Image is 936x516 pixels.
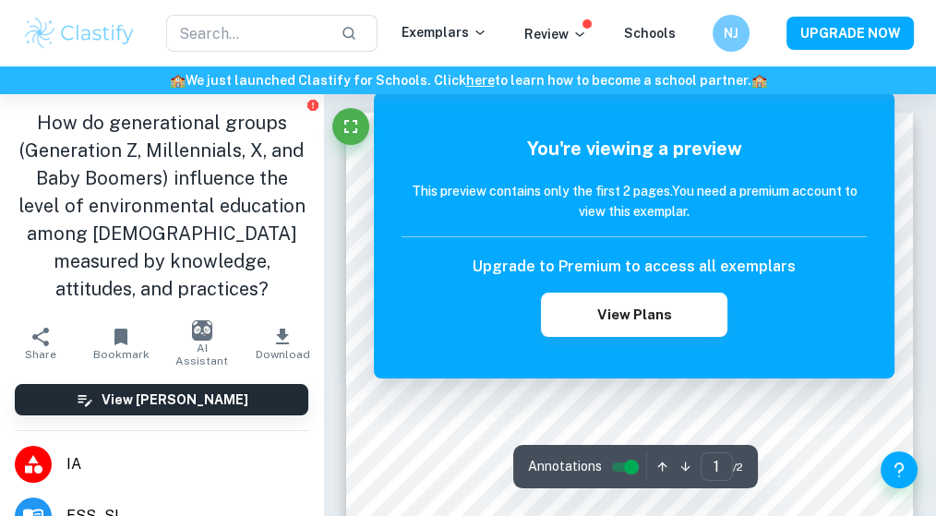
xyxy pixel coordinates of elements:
span: Share [25,348,56,361]
span: 🏫 [170,73,186,88]
p: Review [524,24,587,44]
button: UPGRADE NOW [786,17,914,50]
a: here [466,73,495,88]
h6: NJ [720,23,741,43]
span: 🏫 [751,73,767,88]
input: Search... [166,15,327,52]
button: View Plans [541,293,727,337]
img: AI Assistant [192,320,212,341]
p: Exemplars [402,22,487,42]
span: AI Assistant [173,342,232,367]
span: IA [66,453,308,475]
button: Report issue [306,98,319,112]
h6: We just launched Clastify for Schools. Click to learn how to become a school partner. [4,70,932,90]
button: View [PERSON_NAME] [15,384,308,415]
h6: View [PERSON_NAME] [102,390,248,410]
button: AI Assistant [162,318,243,369]
h6: Upgrade to Premium to access all exemplars [473,256,796,278]
button: NJ [713,15,750,52]
span: Annotations [528,457,602,476]
button: Bookmark [81,318,162,369]
h5: You're viewing a preview [402,135,867,162]
span: Download [256,348,310,361]
span: Bookmark [93,348,150,361]
h1: How do generational groups (Generation Z, Millennials, X, and Baby Boomers) influence the level o... [15,109,308,303]
span: / 2 [733,459,743,475]
button: Download [243,318,324,369]
img: Clastify logo [22,15,137,52]
a: Schools [624,26,676,41]
button: Help and Feedback [881,451,918,488]
h6: This preview contains only the first 2 pages. You need a premium account to view this exemplar. [402,181,867,222]
button: Fullscreen [332,108,369,145]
